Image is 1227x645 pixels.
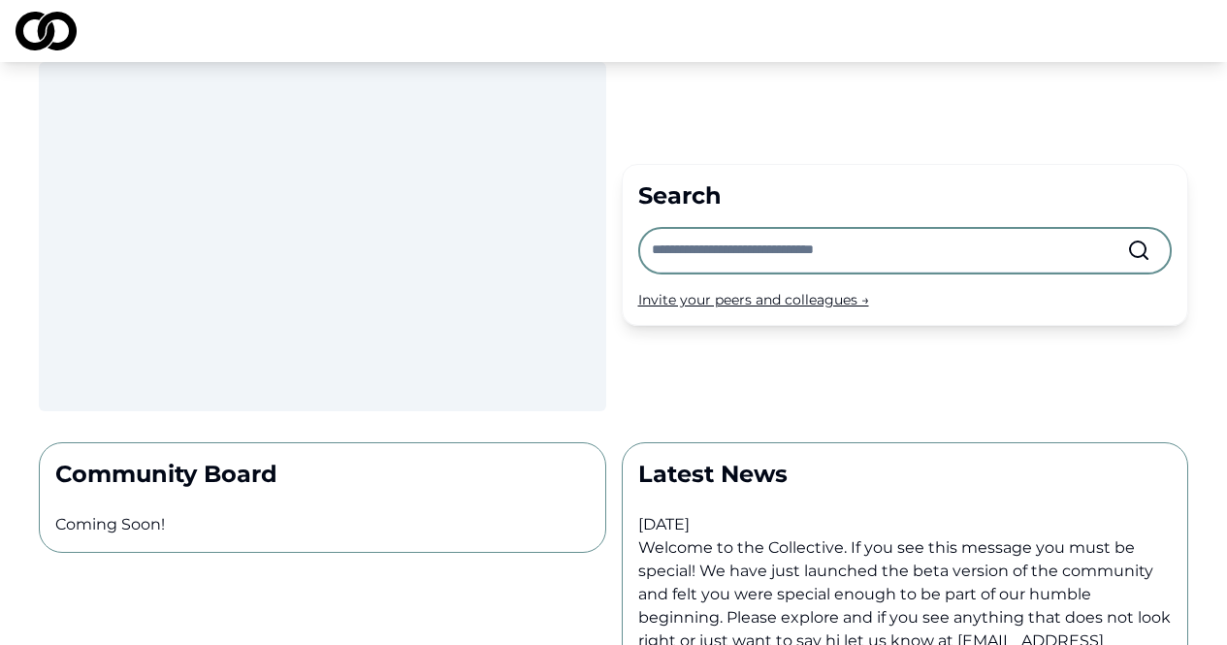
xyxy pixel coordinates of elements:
p: Latest News [638,459,1173,490]
p: Community Board [55,459,590,490]
div: Search [638,180,1173,211]
p: Coming Soon! [55,513,590,536]
div: Invite your peers and colleagues → [638,290,1173,309]
img: logo [16,12,77,50]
